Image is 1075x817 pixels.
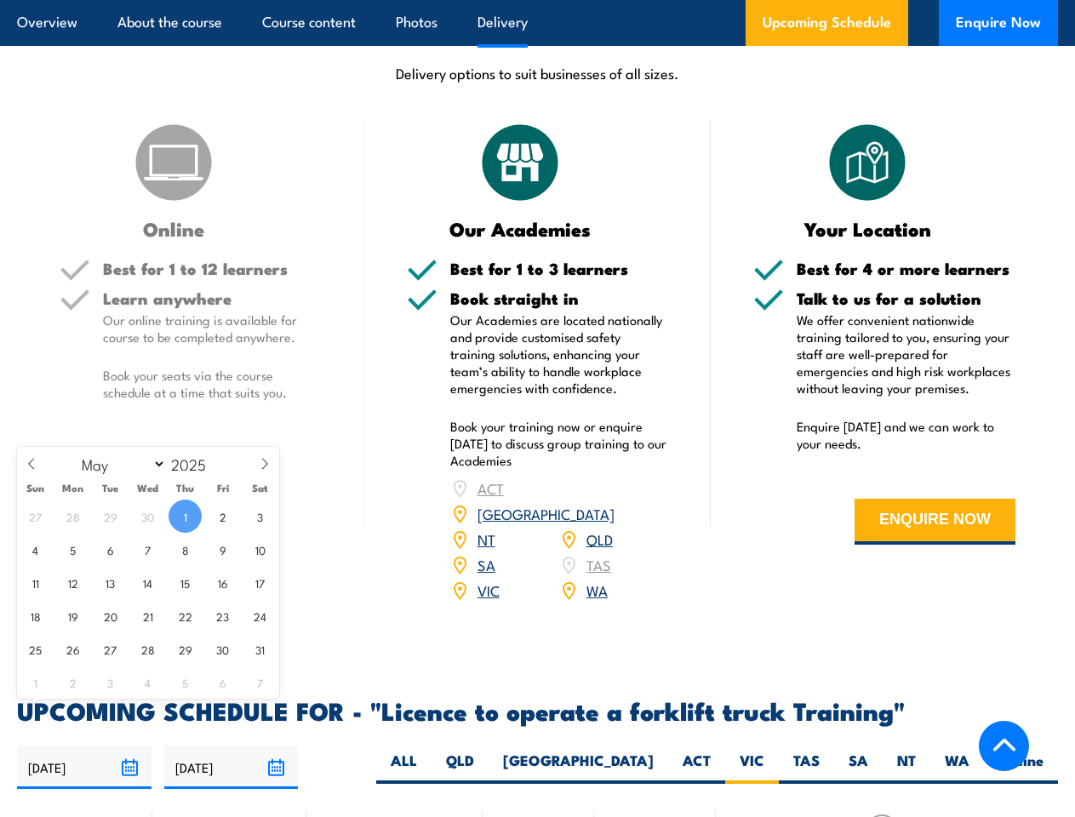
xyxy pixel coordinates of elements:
[477,554,495,574] a: SA
[56,566,89,599] span: May 12, 2025
[779,751,834,784] label: TAS
[450,290,669,306] h5: Book straight in
[19,632,52,666] span: May 25, 2025
[725,751,779,784] label: VIC
[103,260,322,277] h5: Best for 1 to 12 learners
[243,632,277,666] span: May 31, 2025
[94,599,127,632] span: May 20, 2025
[753,219,981,238] h3: Your Location
[167,483,204,494] span: Thu
[103,367,322,401] p: Book your seats via the course schedule at a time that suits you.
[56,666,89,699] span: June 2, 2025
[19,533,52,566] span: May 4, 2025
[450,260,669,277] h5: Best for 1 to 3 learners
[489,751,668,784] label: [GEOGRAPHIC_DATA]
[243,500,277,533] span: May 3, 2025
[17,63,1058,83] p: Delivery options to suit businesses of all sizes.
[17,483,54,494] span: Sun
[376,751,432,784] label: ALL
[131,599,164,632] span: May 21, 2025
[797,290,1015,306] h5: Talk to us for a solution
[56,599,89,632] span: May 19, 2025
[19,666,52,699] span: June 1, 2025
[74,453,167,475] select: Month
[206,632,239,666] span: May 30, 2025
[129,483,167,494] span: Wed
[883,751,930,784] label: NT
[103,290,322,306] h5: Learn anywhere
[243,666,277,699] span: June 7, 2025
[169,566,202,599] span: May 15, 2025
[56,533,89,566] span: May 5, 2025
[169,533,202,566] span: May 8, 2025
[169,599,202,632] span: May 22, 2025
[19,566,52,599] span: May 11, 2025
[206,666,239,699] span: June 6, 2025
[204,483,242,494] span: Fri
[169,500,202,533] span: May 1, 2025
[432,751,489,784] label: QLD
[477,528,495,549] a: NT
[450,311,669,397] p: Our Academies are located nationally and provide customised safety training solutions, enhancing ...
[94,632,127,666] span: May 27, 2025
[56,500,89,533] span: April 28, 2025
[242,483,279,494] span: Sat
[407,219,635,238] h3: Our Academies
[17,746,152,789] input: From date
[668,751,725,784] label: ACT
[54,483,92,494] span: Mon
[586,528,613,549] a: QLD
[19,599,52,632] span: May 18, 2025
[131,533,164,566] span: May 7, 2025
[834,751,883,784] label: SA
[103,311,322,346] p: Our online training is available for course to be completed anywhere.
[243,533,277,566] span: May 10, 2025
[19,500,52,533] span: April 27, 2025
[477,580,500,600] a: VIC
[243,566,277,599] span: May 17, 2025
[169,632,202,666] span: May 29, 2025
[94,500,127,533] span: April 29, 2025
[243,599,277,632] span: May 24, 2025
[94,566,127,599] span: May 13, 2025
[94,666,127,699] span: June 3, 2025
[450,418,669,469] p: Book your training now or enquire [DATE] to discuss group training to our Academies
[92,483,129,494] span: Tue
[131,632,164,666] span: May 28, 2025
[984,751,1058,784] label: Online
[94,533,127,566] span: May 6, 2025
[797,311,1015,397] p: We offer convenient nationwide training tailored to you, ensuring your staff are well-prepared fo...
[206,599,239,632] span: May 23, 2025
[60,219,288,238] h3: Online
[131,566,164,599] span: May 14, 2025
[855,499,1015,545] button: ENQUIRE NOW
[797,260,1015,277] h5: Best for 4 or more learners
[169,666,202,699] span: June 5, 2025
[131,666,164,699] span: June 4, 2025
[930,751,984,784] label: WA
[586,580,608,600] a: WA
[164,746,299,789] input: To date
[166,454,222,474] input: Year
[206,566,239,599] span: May 16, 2025
[17,699,1058,721] h2: UPCOMING SCHEDULE FOR - "Licence to operate a forklift truck Training"
[477,503,615,523] a: [GEOGRAPHIC_DATA]
[206,500,239,533] span: May 2, 2025
[206,533,239,566] span: May 9, 2025
[131,500,164,533] span: April 30, 2025
[797,418,1015,452] p: Enquire [DATE] and we can work to your needs.
[56,632,89,666] span: May 26, 2025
